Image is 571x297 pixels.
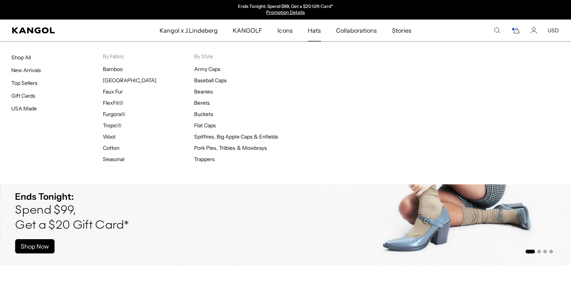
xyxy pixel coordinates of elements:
span: KANGOLF [233,20,262,41]
summary: Search here [494,27,500,34]
button: Go to slide 1 [526,250,535,253]
span: Hats [308,20,321,41]
h4: Spend $99, [15,203,129,218]
span: Stories [392,20,411,41]
span: Kangol x J.Lindeberg [160,20,218,41]
span: Icons [277,20,292,41]
a: FlexFit® [103,100,124,106]
a: Icons [270,20,300,41]
a: Tropic® [103,122,122,129]
button: Go to slide 4 [549,250,553,253]
a: [GEOGRAPHIC_DATA] [103,77,157,84]
button: USD [548,27,559,34]
a: Cotton [103,145,119,151]
a: Army Caps [194,66,220,72]
a: Trappers [194,156,215,163]
a: Top Sellers [11,80,38,86]
ul: Select a slide to show [525,248,553,254]
a: Seasonal [103,156,124,163]
h4: Get a $20 Gift Card* [15,218,129,233]
a: Spitfires, Big Apple Caps & Enfields [194,133,278,140]
strong: Ends Tonight: [15,191,74,202]
a: Shop All [11,54,31,61]
a: Wool [103,133,115,140]
span: Collaborations [336,20,377,41]
a: Berets [194,100,210,106]
a: Baseball Caps [194,77,227,84]
slideshow-component: Announcement bar [208,4,363,16]
a: Stories [384,20,419,41]
a: USA Made [11,105,37,112]
a: Promotion Details [266,9,304,15]
div: Announcement [208,4,363,16]
div: 1 of 2 [208,4,363,16]
a: Hats [300,20,328,41]
a: Beanies [194,88,213,95]
button: Go to slide 2 [537,250,541,253]
a: New Arrivals [11,67,41,74]
a: Furgora® [103,111,125,118]
button: Cart [511,27,520,34]
a: Flat Caps [194,122,216,129]
a: Kangol [12,27,105,33]
p: By Fabric [103,53,194,60]
a: KANGOLF [225,20,270,41]
a: Gift Cards [11,92,35,99]
a: Pork Pies, Trilbies & Mowbrays [194,145,267,151]
p: Ends Tonight: Spend $99, Get a $20 Gift Card* [238,4,333,10]
a: Buckets [194,111,213,118]
a: Kangol x J.Lindeberg [152,20,226,41]
a: Faux Fur [103,88,123,95]
a: Shop Now [15,239,54,253]
p: By Style [194,53,286,60]
a: Collaborations [328,20,384,41]
button: Go to slide 3 [543,250,547,253]
a: Account [530,27,537,34]
a: Bamboo [103,66,123,72]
